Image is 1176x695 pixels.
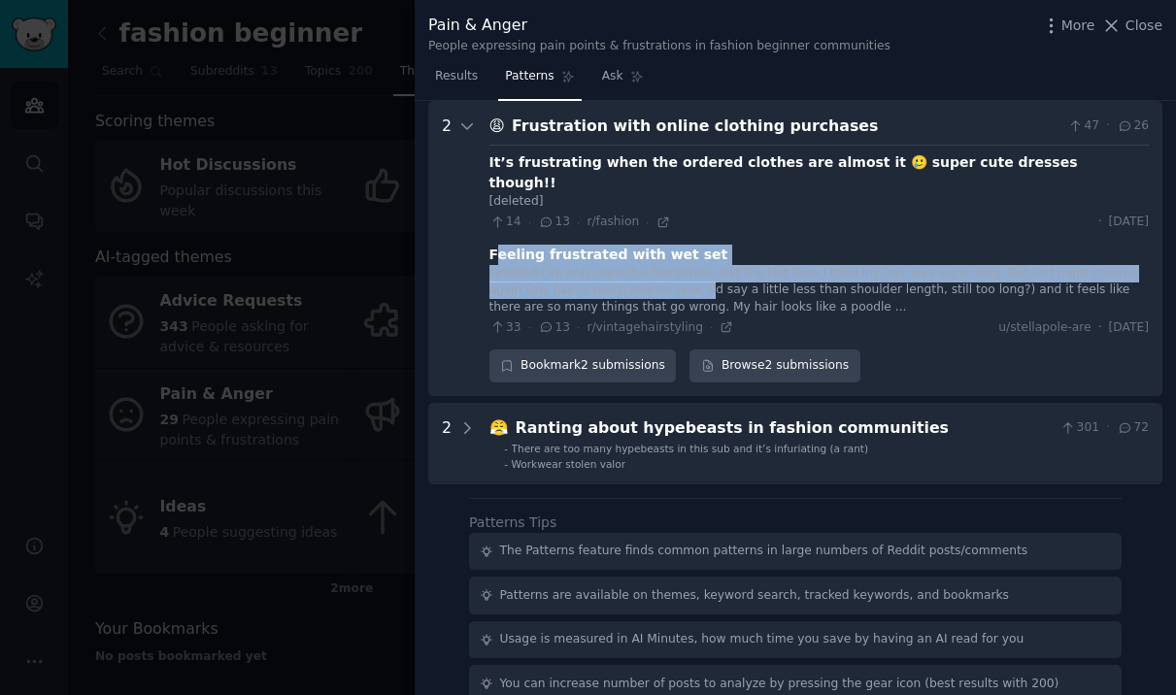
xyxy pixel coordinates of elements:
span: Patterns [505,68,554,85]
span: r/vintagehairstyling [587,320,703,334]
span: · [1106,117,1110,135]
button: More [1041,16,1095,36]
div: Ranting about hypebeasts in fashion communities [516,416,1054,441]
span: · [528,215,531,229]
span: 13 [538,319,570,337]
span: · [577,215,580,229]
span: [DATE] [1109,214,1149,231]
span: · [1106,419,1110,437]
div: Pain & Anger [428,14,890,38]
div: - [504,457,508,471]
span: · [1098,319,1102,337]
a: Patterns [498,61,581,101]
span: u/stellapole-are [998,319,1091,337]
div: People expressing pain points & frustrations in fashion beginner communities [428,38,890,55]
div: 2 [442,115,452,382]
div: It’s frustrating when the ordered clothes are almost it 🥲 super cute dresses though!! [489,152,1149,193]
button: Bookmark2 submissions [489,349,677,382]
span: · [646,215,649,229]
span: There are too many hypebeasts in this sub and it’s infuriating (a rant) [512,443,868,454]
span: More [1061,16,1095,36]
div: Patterns are available on themes, keyword search, tracked keywords, and bookmarks [500,587,1009,605]
span: · [1098,214,1102,231]
span: 47 [1067,117,1099,135]
span: Results [435,68,478,85]
a: Results [428,61,485,101]
span: [DATE] [1109,319,1149,337]
div: Granted I’ve only done it a few times, and the last time I tried my hair was super long. But last... [489,265,1149,316]
span: r/fashion [587,215,639,228]
div: Bookmark 2 submissions [489,349,677,382]
div: [deleted] [489,193,1149,211]
span: Workwear stolen valor [512,458,625,470]
div: 2 [442,416,452,471]
span: Close [1126,16,1162,36]
span: 13 [538,214,570,231]
div: The Patterns feature finds common patterns in large numbers of Reddit posts/comments [500,543,1028,560]
div: Feeling frustrated with wet set [489,245,728,265]
span: · [710,320,713,334]
span: 72 [1117,419,1149,437]
span: Ask [602,68,623,85]
div: You can increase number of posts to analyze by pressing the gear icon (best results with 200) [500,676,1059,693]
span: 33 [489,319,521,337]
span: 14 [489,214,521,231]
div: Usage is measured in AI Minutes, how much time you save by having an AI read for you [500,631,1025,648]
span: · [528,320,531,334]
div: - [504,442,508,455]
span: · [577,320,580,334]
a: Ask [595,61,651,101]
span: 301 [1059,419,1099,437]
label: Patterns Tips [469,514,556,530]
span: 😤 [489,418,509,437]
span: 26 [1117,117,1149,135]
span: 😩 [489,116,505,135]
button: Close [1101,16,1162,36]
a: Browse2 submissions [689,349,859,382]
div: Frustration with online clothing purchases [512,115,1060,139]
